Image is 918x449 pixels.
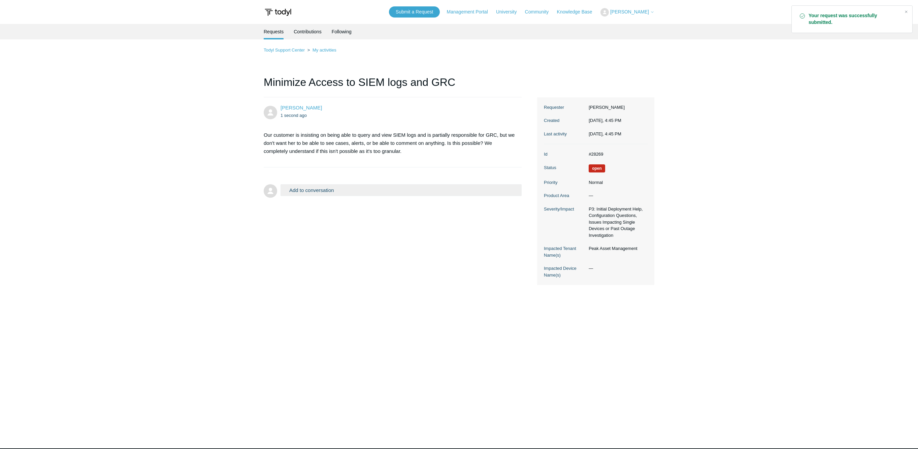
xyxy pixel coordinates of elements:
time: 09/19/2025, 16:45 [281,113,307,118]
span: We are working on a response for you [589,164,605,172]
time: 09/19/2025, 16:45 [589,118,621,123]
dt: Created [544,117,585,124]
a: Community [525,8,556,15]
a: [PERSON_NAME] [281,105,322,110]
dt: Status [544,164,585,171]
dt: Impacted Tenant Name(s) [544,245,585,258]
div: Close [901,7,911,17]
li: Requests [264,24,284,39]
dt: Product Area [544,192,585,199]
span: [PERSON_NAME] [610,9,649,14]
li: Todyl Support Center [264,47,306,53]
span: Maya Douglas [281,105,322,110]
dd: [PERSON_NAME] [585,104,648,111]
a: Todyl Support Center [264,47,305,53]
a: My activities [313,47,336,53]
dt: Priority [544,179,585,186]
dd: — [585,192,648,199]
dt: Requester [544,104,585,111]
dt: Impacted Device Name(s) [544,265,585,278]
a: University [496,8,523,15]
a: Submit a Request [389,6,440,18]
dt: Severity/Impact [544,206,585,213]
dt: Id [544,151,585,158]
h1: Minimize Access to SIEM logs and GRC [264,74,522,97]
img: Todyl Support Center Help Center home page [264,6,292,19]
button: Add to conversation [281,184,522,196]
a: Contributions [294,24,322,39]
a: Knowledge Base [557,8,599,15]
button: [PERSON_NAME] [600,8,654,17]
dd: Normal [585,179,648,186]
time: 09/19/2025, 16:45 [589,131,621,136]
p: Our customer is insisting on being able to query and view SIEM logs and is partially responsible ... [264,131,515,155]
a: Following [332,24,352,39]
dt: Last activity [544,131,585,137]
li: My activities [306,47,336,53]
dd: #28269 [585,151,648,158]
dd: P3: Initial Deployment Help, Configuration Questions, Issues Impacting Single Devices or Past Out... [585,206,648,239]
strong: Your request was successfully submitted. [809,12,899,26]
dd: — [585,265,648,272]
a: Management Portal [447,8,495,15]
dd: Peak Asset Management [585,245,648,252]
